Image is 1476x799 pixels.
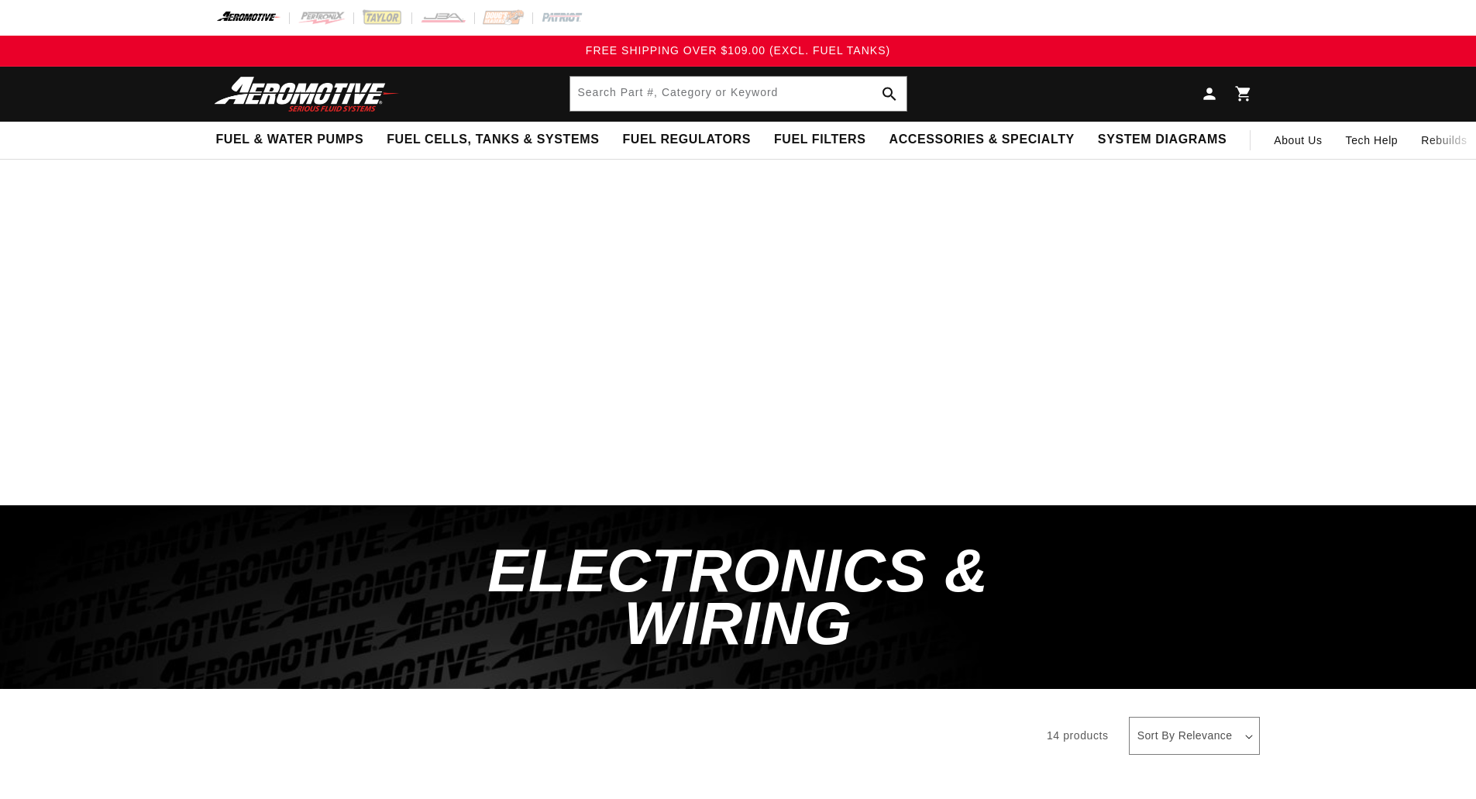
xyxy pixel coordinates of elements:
span: Fuel Filters [774,132,866,148]
span: Fuel Regulators [622,132,750,148]
summary: Fuel Filters [762,122,878,158]
span: About Us [1274,134,1322,146]
button: Search Part #, Category or Keyword [872,77,907,111]
span: FREE SHIPPING OVER $109.00 (EXCL. FUEL TANKS) [586,44,890,57]
span: Fuel & Water Pumps [216,132,364,148]
img: Aeromotive [210,76,404,112]
span: 14 products [1047,729,1109,742]
span: Rebuilds [1421,132,1467,149]
summary: Tech Help [1334,122,1410,159]
span: Electronics & Wiring [487,536,988,657]
summary: System Diagrams [1086,122,1238,158]
a: About Us [1262,122,1333,159]
span: Tech Help [1346,132,1399,149]
summary: Fuel Regulators [611,122,762,158]
span: Fuel Cells, Tanks & Systems [387,132,599,148]
input: Search Part #, Category or Keyword [570,77,907,111]
summary: Fuel Cells, Tanks & Systems [375,122,611,158]
summary: Fuel & Water Pumps [205,122,376,158]
summary: Accessories & Specialty [878,122,1086,158]
span: Accessories & Specialty [889,132,1075,148]
span: System Diagrams [1098,132,1227,148]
